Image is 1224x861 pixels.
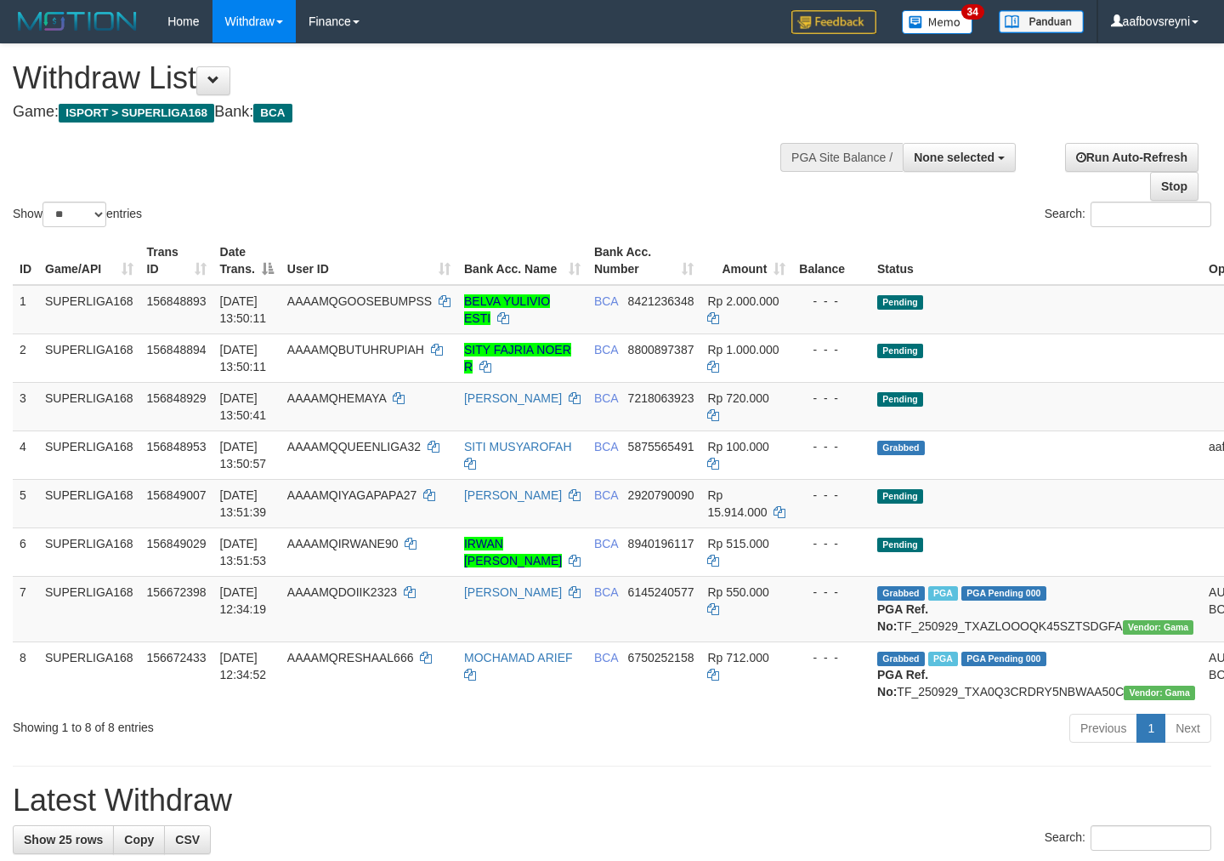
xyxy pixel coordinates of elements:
[13,382,38,430] td: 3
[628,537,694,550] span: Copy 8940196117 to clipboard
[903,143,1016,172] button: None selected
[220,440,267,470] span: [DATE] 13:50:57
[792,237,870,285] th: Balance
[1091,825,1211,851] input: Search:
[707,488,767,519] span: Rp 15.914.000
[587,237,701,285] th: Bank Acc. Number: activate to sort column ascending
[280,237,457,285] th: User ID: activate to sort column ascending
[707,343,779,356] span: Rp 1.000.000
[1150,172,1198,201] a: Stop
[799,390,864,407] div: - - -
[147,488,207,502] span: 156849007
[13,104,799,121] h4: Game: Bank:
[877,295,923,310] span: Pending
[220,537,267,567] span: [DATE] 13:51:53
[220,391,267,422] span: [DATE] 13:50:41
[594,537,618,550] span: BCA
[147,585,207,599] span: 156672398
[870,237,1202,285] th: Status
[147,440,207,453] span: 156848953
[140,237,213,285] th: Trans ID: activate to sort column ascending
[594,343,618,356] span: BCA
[594,488,618,502] span: BCA
[220,585,267,616] span: [DATE] 12:34:19
[1091,202,1211,227] input: Search:
[594,294,618,308] span: BCA
[628,294,694,308] span: Copy 8421236348 to clipboard
[287,537,399,550] span: AAAAMQIRWANE90
[38,479,140,527] td: SUPERLIGA168
[124,833,154,847] span: Copy
[877,602,928,633] b: PGA Ref. No:
[464,537,562,567] a: IRWAN [PERSON_NAME]
[707,537,768,550] span: Rp 515.000
[1123,620,1194,635] span: Vendor URL: https://trx31.1velocity.biz
[707,294,779,308] span: Rp 2.000.000
[464,585,562,599] a: [PERSON_NAME]
[287,585,397,599] span: AAAAMQDOIIK2323
[13,479,38,527] td: 5
[707,651,768,664] span: Rp 712.000
[877,489,923,504] span: Pending
[147,343,207,356] span: 156848894
[42,202,106,227] select: Showentries
[253,104,292,123] span: BCA
[799,584,864,601] div: - - -
[902,10,973,34] img: Button%20Memo.svg
[961,4,984,20] span: 34
[287,343,424,356] span: AAAAMQBUTUHRUPIAH
[870,576,1202,641] td: TF_250929_TXAZLOOOQK45SZTSDGFA
[1124,686,1195,700] span: Vendor URL: https://trx31.1velocity.biz
[628,440,694,453] span: Copy 5875565491 to clipboard
[877,392,923,407] span: Pending
[1164,714,1211,743] a: Next
[13,825,114,854] a: Show 25 rows
[38,334,140,382] td: SUPERLIGA168
[220,294,267,325] span: [DATE] 13:50:11
[877,652,925,666] span: Grabbed
[464,488,562,502] a: [PERSON_NAME]
[914,151,994,164] span: None selected
[220,651,267,681] span: [DATE] 12:34:52
[799,649,864,666] div: - - -
[877,441,925,455] span: Grabbed
[707,440,768,453] span: Rp 100.000
[220,488,267,519] span: [DATE] 13:51:39
[877,586,925,601] span: Grabbed
[287,651,414,664] span: AAAAMQRESHAAL666
[13,712,497,736] div: Showing 1 to 8 of 8 entries
[594,651,618,664] span: BCA
[594,440,618,453] span: BCA
[13,61,799,95] h1: Withdraw List
[1136,714,1165,743] a: 1
[38,430,140,479] td: SUPERLIGA168
[928,586,958,601] span: Marked by aafsoycanthlai
[877,344,923,358] span: Pending
[287,294,432,308] span: AAAAMQGOOSEBUMPSS
[59,104,214,123] span: ISPORT > SUPERLIGA168
[38,237,140,285] th: Game/API: activate to sort column ascending
[147,294,207,308] span: 156848893
[38,382,140,430] td: SUPERLIGA168
[13,641,38,707] td: 8
[147,651,207,664] span: 156672433
[164,825,211,854] a: CSV
[799,438,864,455] div: - - -
[457,237,587,285] th: Bank Acc. Name: activate to sort column ascending
[13,576,38,641] td: 7
[38,641,140,707] td: SUPERLIGA168
[220,343,267,373] span: [DATE] 13:50:11
[628,488,694,502] span: Copy 2920790090 to clipboard
[13,334,38,382] td: 2
[175,833,200,847] span: CSV
[213,237,280,285] th: Date Trans.: activate to sort column descending
[628,585,694,599] span: Copy 6145240577 to clipboard
[287,488,417,502] span: AAAAMQIYAGAPAPA27
[799,293,864,310] div: - - -
[594,391,618,405] span: BCA
[13,784,1211,818] h1: Latest Withdraw
[464,440,572,453] a: SITI MUSYAROFAH
[13,9,142,34] img: MOTION_logo.png
[1065,143,1198,172] a: Run Auto-Refresh
[38,576,140,641] td: SUPERLIGA168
